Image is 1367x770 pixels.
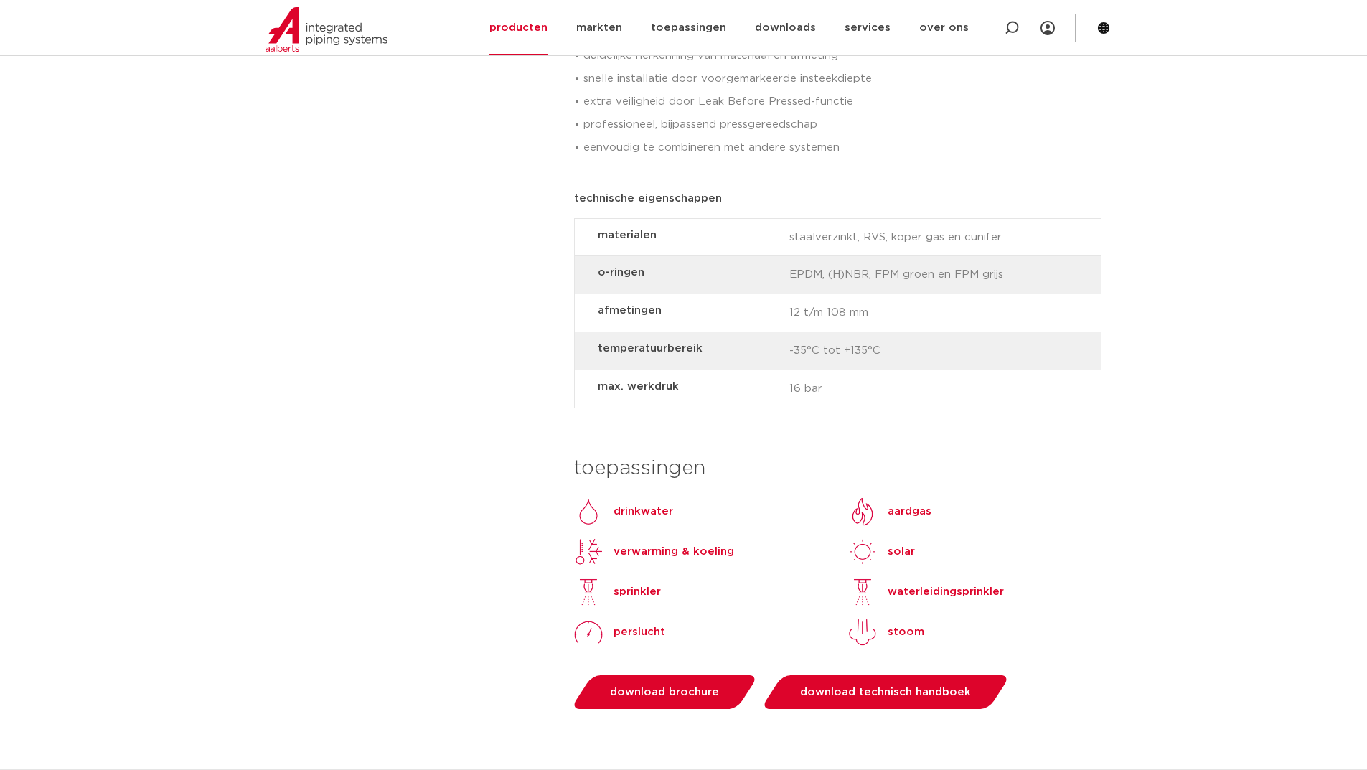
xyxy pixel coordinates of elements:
[789,226,1018,249] span: staalverzinkt, RVS, koper gas en cunifer
[888,583,1004,601] p: waterleidingsprinkler
[574,497,603,526] img: Drinkwater
[598,263,778,281] strong: o-ringen
[614,503,673,520] p: drinkwater
[614,543,734,560] p: verwarming & koeling
[570,675,759,709] a: download brochure
[888,543,915,560] p: solar
[789,339,1018,362] span: -35°C tot +135°C
[789,263,1018,286] span: EPDM, (H)NBR, FPM groen en FPM grijs
[598,226,778,244] strong: materialen
[610,687,719,698] span: download brochure
[888,624,924,641] p: stoom
[574,193,1101,204] p: technische eigenschappen
[574,454,1101,483] h3: toepassingen
[848,618,924,647] a: stoom
[614,583,661,601] p: sprinkler
[789,377,1018,400] span: 16 bar
[888,503,931,520] p: aardgas
[598,377,778,395] strong: max. werkdruk
[598,339,778,357] strong: temperatuurbereik
[574,497,673,526] a: Drinkwaterdrinkwater
[614,624,665,641] p: perslucht
[574,618,665,647] a: perslucht
[800,687,971,698] span: download technisch handboek
[848,578,1004,606] a: waterleidingsprinkler
[789,301,1018,324] span: 12 t/m 108 mm
[848,537,877,566] img: solar
[598,301,778,319] strong: afmetingen
[574,537,734,566] a: verwarming & koeling
[848,537,915,566] a: solarsolar
[848,497,931,526] a: aardgas
[761,675,1011,709] a: download technisch handboek
[574,578,661,606] a: sprinkler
